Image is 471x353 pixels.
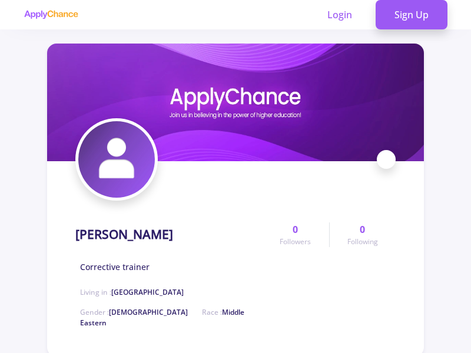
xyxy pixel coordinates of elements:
span: Following [347,237,378,247]
img: applychance logo text only [24,10,78,19]
span: 0 [293,222,298,237]
span: Race : [80,307,244,328]
span: Gender : [80,307,188,317]
span: 0 [360,222,365,237]
span: Living in : [80,287,184,297]
span: Middle Eastern [80,307,244,328]
img: Reza Mohammadabadicover image [47,44,424,161]
span: [DEMOGRAPHIC_DATA] [109,307,188,317]
span: Corrective trainer [80,261,150,273]
span: Followers [280,237,311,247]
a: 0Following [329,222,396,247]
img: Reza Mohammadabadiavatar [78,121,155,198]
a: 0Followers [262,222,329,247]
span: [GEOGRAPHIC_DATA] [111,287,184,297]
h1: [PERSON_NAME] [75,227,173,242]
